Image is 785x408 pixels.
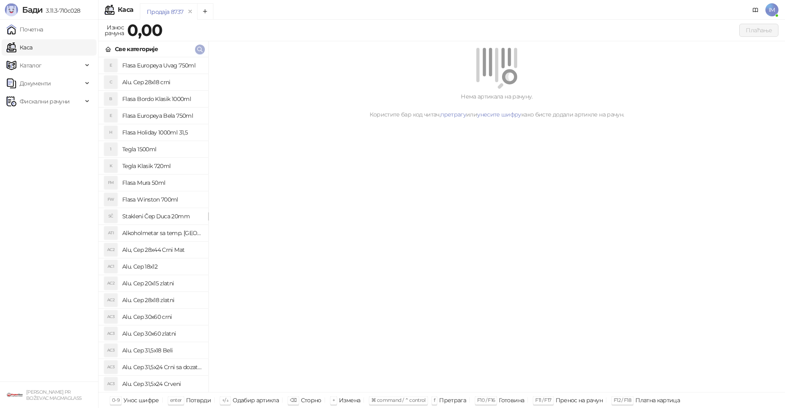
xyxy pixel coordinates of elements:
h4: Alkoholmetar sa temp. [GEOGRAPHIC_DATA] [122,226,202,240]
h4: Alu. Cep 28x18 crni [122,76,202,89]
h4: Alu. Cep 30x60 crni [122,310,202,323]
div: Измена [339,395,360,406]
div: FW [104,193,117,206]
h4: Alu. Cep 28x18 zlatni [122,294,202,307]
div: Нема артикала на рачуну. Користите бар код читач, или како бисте додали артикле на рачун. [218,92,775,119]
a: Почетна [7,21,43,38]
div: AC3 [104,377,117,390]
div: 1 [104,143,117,156]
a: Каса [7,39,32,56]
span: Бади [22,5,43,15]
div: AC3 [104,327,117,340]
img: Logo [5,3,18,16]
span: enter [170,397,182,403]
div: Продаја 8737 [147,7,183,16]
span: Каталог [20,57,42,74]
span: Документи [20,75,51,92]
div: Износ рачуна [103,22,126,38]
a: претрагу [440,111,466,118]
h4: Alu. Cep 30x60 zlatni [122,327,202,340]
a: унесите шифру [477,111,521,118]
div: ATI [104,226,117,240]
div: Претрага [439,395,466,406]
div: grid [99,57,208,392]
div: B [104,92,117,105]
strong: 0,00 [127,20,162,40]
h4: Alu. Cep 31,5x18 Beli [122,344,202,357]
h4: Flasa Winston 700ml [122,193,202,206]
h4: Alu. Cep 31,5x24 Crni sa dozatorom [122,361,202,374]
div: Пренос на рачун [556,395,603,406]
button: Add tab [197,3,213,20]
h4: Tegla 1500ml [122,143,202,156]
span: f [434,397,435,403]
div: E [104,59,117,72]
div: AC1 [104,260,117,273]
div: Потврди [186,395,211,406]
h4: Alu. Cep 31,5x24 Crveni [122,377,202,390]
div: FM [104,176,117,189]
div: Све категорије [115,45,158,54]
a: Документација [749,3,762,16]
div: AC2 [104,277,117,290]
span: F10 / F16 [477,397,495,403]
span: ↑/↓ [222,397,229,403]
h4: Flasa Bordo Klasik 1000ml [122,92,202,105]
h4: Flasa Europeya Bela 750ml [122,109,202,122]
div: AC2 [104,243,117,256]
span: F12 / F18 [614,397,631,403]
h4: Flasa Europeya Uvag 750ml [122,59,202,72]
span: + [332,397,335,403]
img: 64x64-companyLogo-1893ffd3-f8d7-40ed-872e-741d608dc9d9.png [7,387,23,403]
div: C [104,76,117,89]
span: ⌘ command / ⌃ control [371,397,426,403]
span: Фискални рачуни [20,93,70,110]
div: AC2 [104,294,117,307]
div: Платна картица [635,395,680,406]
span: 3.11.3-710c028 [43,7,80,14]
div: Одабир артикла [233,395,279,406]
span: 0-9 [112,397,119,403]
span: IM [765,3,778,16]
h4: Alu, Cep 28x44 Crni Mat [122,243,202,256]
span: ⌫ [290,397,296,403]
h4: Flasa Mura 50ml [122,176,202,189]
h4: Alu. Cep 18x12 [122,260,202,273]
h4: Flasa Holiday 1000ml 31,5 [122,126,202,139]
div: K [104,159,117,173]
div: Готовина [499,395,524,406]
button: Плаћање [739,24,778,37]
button: remove [185,8,195,15]
div: Каса [118,7,133,13]
div: AC3 [104,310,117,323]
span: F11 / F17 [535,397,551,403]
h4: Tegla Klasik 720ml [122,159,202,173]
div: Сторно [301,395,321,406]
h4: Alu. Cep 20x15 zlatni [122,277,202,290]
div: SČ [104,210,117,223]
small: [PERSON_NAME] PR BOŽEVAC MAGMAGLASS [26,389,81,401]
div: Унос шифре [123,395,159,406]
div: H [104,126,117,139]
h4: Stakleni Čep Duca 20mm [122,210,202,223]
div: E [104,109,117,122]
div: AC3 [104,361,117,374]
div: AC3 [104,344,117,357]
